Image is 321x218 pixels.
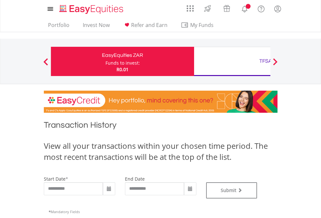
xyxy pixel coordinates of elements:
div: Funds to invest: [105,60,140,66]
img: thrive-v2.svg [202,3,213,14]
div: EasyEquities ZAR [55,51,190,60]
img: vouchers-v2.svg [221,3,232,14]
a: Portfolio [45,22,72,32]
label: end date [125,176,145,182]
img: grid-menu-icon.svg [187,5,194,12]
a: FAQ's and Support [253,2,269,15]
a: Invest Now [80,22,112,32]
button: Next [269,61,282,68]
h1: Transaction History [44,119,278,134]
img: EasyCredit Promotion Banner [44,91,278,113]
img: EasyEquities_Logo.png [58,4,126,15]
a: Refer and Earn [120,22,170,32]
span: Mandatory Fields [49,209,80,214]
button: Submit [206,182,257,199]
button: Previous [39,61,52,68]
a: AppsGrid [182,2,198,12]
a: Vouchers [217,2,236,14]
label: start date [44,176,66,182]
a: Home page [57,2,126,15]
span: R0.01 [117,66,129,72]
span: My Funds [181,21,223,29]
div: View all your transactions within your chosen time period. The most recent transactions will be a... [44,140,278,163]
a: Notifications [236,2,253,15]
a: My Profile [269,2,286,16]
span: Refer and Earn [131,21,167,29]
